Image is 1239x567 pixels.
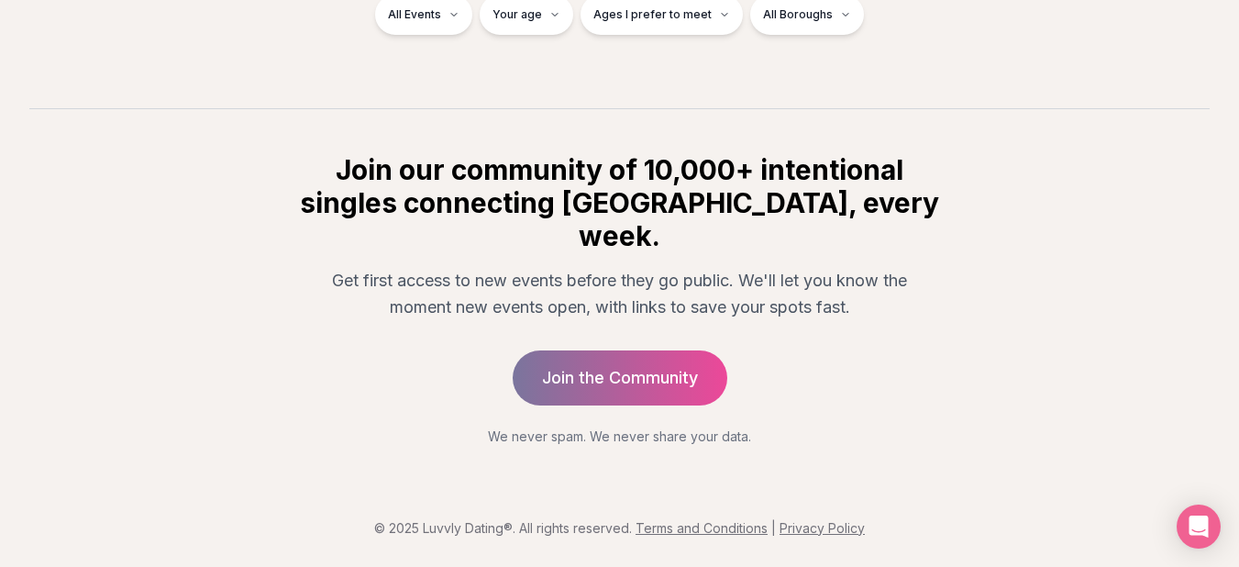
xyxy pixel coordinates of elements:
a: Terms and Conditions [636,520,768,536]
span: Ages I prefer to meet [593,7,712,22]
span: All Boroughs [763,7,833,22]
p: Get first access to new events before they go public. We'll let you know the moment new events op... [312,267,928,321]
p: We never spam. We never share your data. [297,428,943,446]
div: Open Intercom Messenger [1177,505,1221,549]
a: Privacy Policy [780,520,865,536]
span: | [771,520,776,536]
p: © 2025 Luvvly Dating®. All rights reserved. [15,519,1224,538]
span: All Events [388,7,441,22]
span: Your age [492,7,542,22]
h2: Join our community of 10,000+ intentional singles connecting [GEOGRAPHIC_DATA], every week. [297,153,943,252]
a: Join the Community [513,350,727,406]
